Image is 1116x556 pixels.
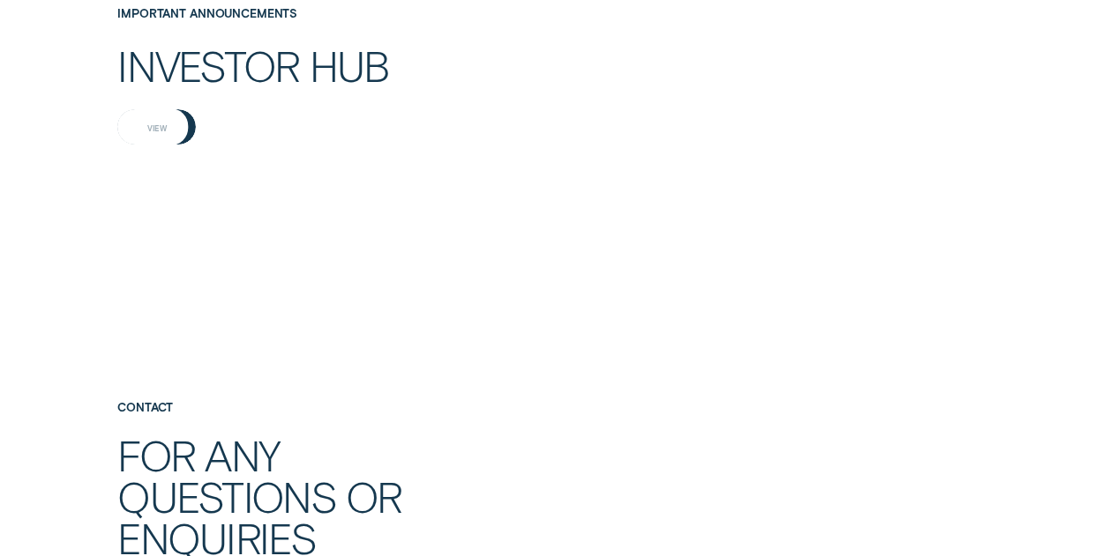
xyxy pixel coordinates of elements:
[117,401,551,433] h4: Contact
[117,44,476,85] h2: Investor Hub
[147,125,167,132] div: View
[117,7,476,20] h4: Important Announcements
[117,109,196,145] a: View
